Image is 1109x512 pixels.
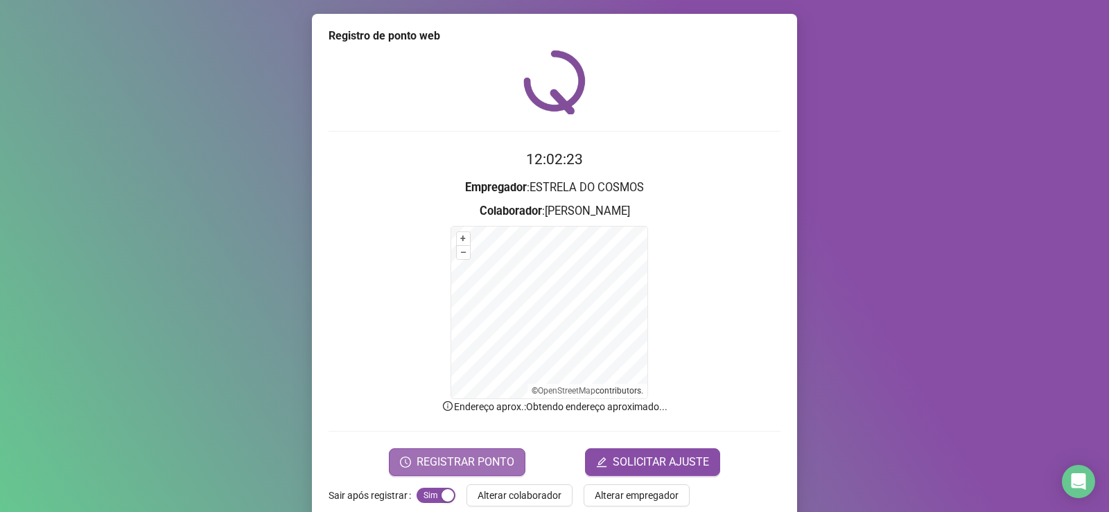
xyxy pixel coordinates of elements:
strong: Colaborador [480,204,542,218]
h3: : ESTRELA DO COSMOS [329,179,780,197]
div: Registro de ponto web [329,28,780,44]
button: Alterar colaborador [466,484,573,506]
a: OpenStreetMap [538,386,595,396]
span: Alterar empregador [595,488,679,503]
h3: : [PERSON_NAME] [329,202,780,220]
button: editSOLICITAR AJUSTE [585,448,720,476]
div: Open Intercom Messenger [1062,465,1095,498]
p: Endereço aprox. : Obtendo endereço aproximado... [329,399,780,414]
button: + [457,232,470,245]
time: 12:02:23 [526,151,583,168]
label: Sair após registrar [329,484,417,506]
button: Alterar empregador [584,484,690,506]
span: info-circle [442,400,454,412]
strong: Empregador [465,181,527,194]
span: Alterar colaborador [478,488,561,503]
img: QRPoint [523,50,586,114]
button: REGISTRAR PONTO [389,448,525,476]
span: edit [596,457,607,468]
span: REGISTRAR PONTO [417,454,514,470]
span: clock-circle [400,457,411,468]
li: © contributors. [532,386,643,396]
button: – [457,246,470,259]
span: SOLICITAR AJUSTE [613,454,709,470]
